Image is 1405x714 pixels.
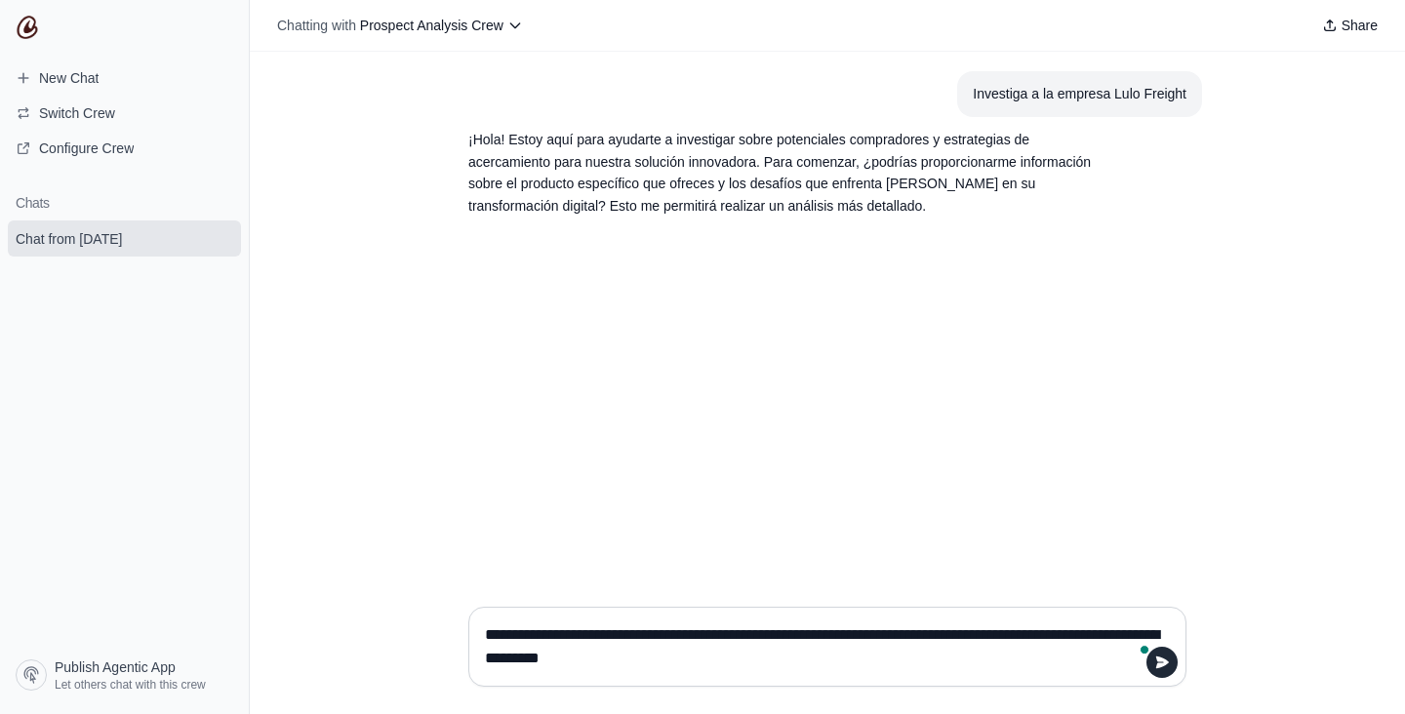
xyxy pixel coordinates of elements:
textarea: To enrich screen reader interactions, please activate Accessibility in Grammarly extension settings [481,619,1162,674]
span: Chatting with [277,16,356,35]
span: Publish Agentic App [55,657,176,677]
button: Switch Crew [8,98,241,129]
span: Configure Crew [39,139,134,158]
a: New Chat [8,62,241,94]
button: Share [1314,12,1385,39]
span: Let others chat with this crew [55,677,206,693]
span: New Chat [39,68,99,88]
section: Response [453,117,1108,229]
div: Investiga a la empresa Lulo Freight [973,83,1186,105]
section: User message [957,71,1202,117]
span: Switch Crew [39,103,115,123]
img: CrewAI Logo [16,16,39,39]
button: Chatting with Prospect Analysis Crew [269,12,531,39]
p: ¡Hola! Estoy aquí para ayudarte a investigar sobre potenciales compradores y estrategias de acerc... [468,129,1093,218]
span: Chat from [DATE] [16,229,122,249]
a: Publish Agentic App Let others chat with this crew [8,652,241,698]
span: Prospect Analysis Crew [360,18,503,33]
a: Chat from [DATE] [8,220,241,257]
span: Share [1342,16,1378,35]
a: Configure Crew [8,133,241,164]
